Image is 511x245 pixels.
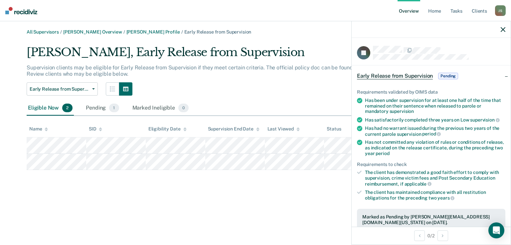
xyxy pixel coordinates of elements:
span: Pending [438,73,458,79]
span: Early Release from Supervision [184,29,252,35]
p: Supervision clients may be eligible for Early Release from Supervision if they meet certain crite... [27,64,405,77]
span: period [422,131,441,136]
span: Early Release from Supervision [357,73,433,79]
div: Name [29,126,48,132]
div: SID [89,126,102,132]
span: Early Release from Supervision [30,86,89,92]
a: [PERSON_NAME] Profile [126,29,180,35]
div: Status [327,126,341,132]
a: All Supervisors [27,29,59,35]
span: applicable [405,181,431,187]
span: 2 [62,104,73,112]
div: Marked Ineligible [131,101,190,116]
span: supervision [390,109,414,114]
span: period [376,151,389,156]
span: 1 [109,104,119,112]
div: Last Viewed [267,126,300,132]
span: / [59,29,63,35]
div: Requirements validated by OIMS data [357,89,505,95]
div: Has been under supervision for at least one half of the time that remained on their sentence when... [365,98,505,114]
button: Previous Opportunity [414,230,425,241]
div: Early Release from SupervisionPending [352,65,511,87]
div: Marked as Pending by [PERSON_NAME][EMAIL_ADDRESS][DOMAIN_NAME][US_STATE] on [DATE]. [362,214,500,225]
span: / [122,29,126,35]
div: Supervision End Date [208,126,259,132]
div: The client has demonstrated a good faith effort to comply with supervision, crime victim fees and... [365,170,505,187]
div: [PERSON_NAME], Early Release from Supervision [27,45,410,64]
div: The client has maintained compliance with all restitution obligations for the preceding two [365,190,505,201]
div: Has not committed any violation of rules or conditions of release, as indicated on the release ce... [365,139,505,156]
span: / [180,29,184,35]
img: Recidiviz [5,7,37,14]
div: Eligible Now [27,101,74,116]
div: Open Intercom Messenger [488,222,504,238]
div: Has satisfactorily completed three years on Low [365,117,505,123]
span: years [437,195,454,201]
div: Has had no warrant issued during the previous two years of the current parole supervision [365,125,505,137]
span: 0 [178,104,189,112]
button: Next Opportunity [437,230,448,241]
div: Requirements to check [357,162,505,167]
span: supervision [470,117,499,122]
div: J S [495,5,506,16]
div: 0 / 2 [352,227,511,244]
div: Eligibility Date [148,126,187,132]
div: Pending [85,101,120,116]
a: [PERSON_NAME] Overview [63,29,122,35]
